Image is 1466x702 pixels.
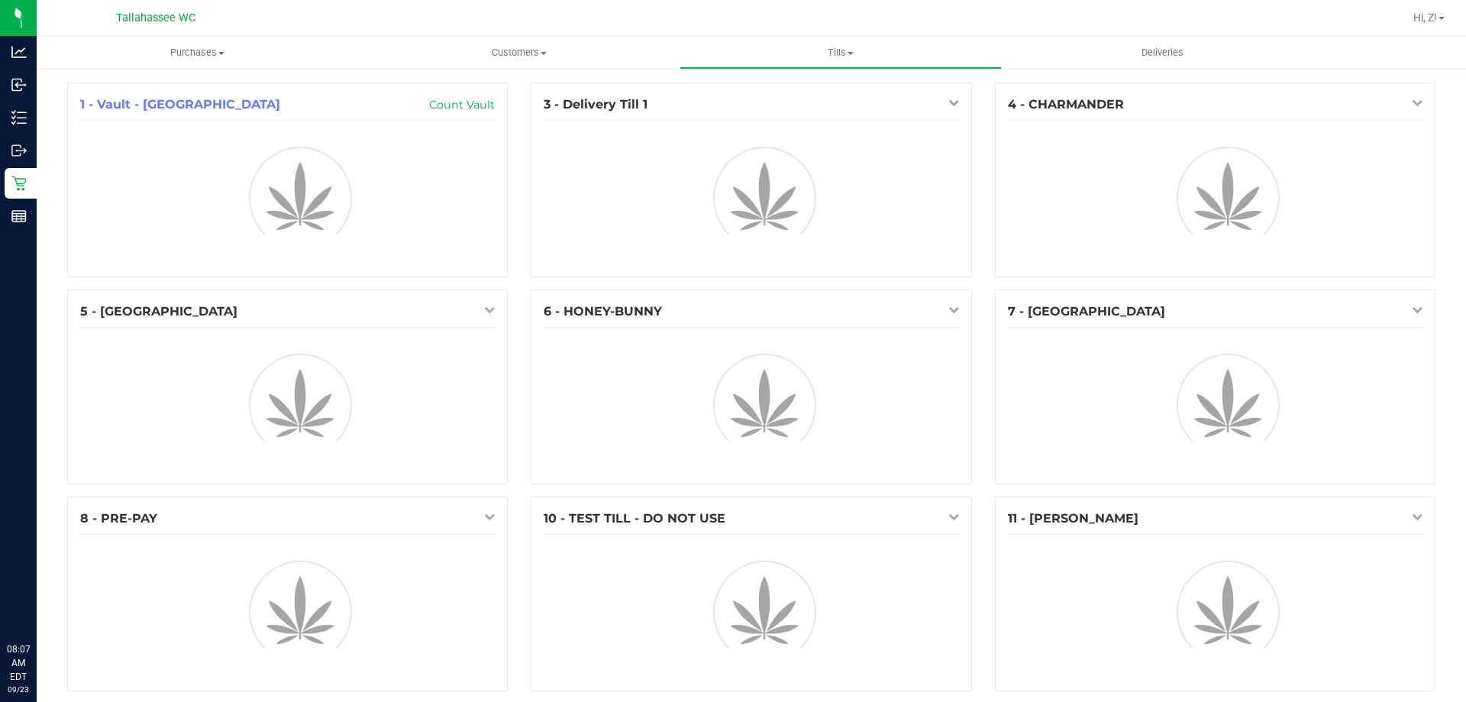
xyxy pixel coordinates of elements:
[80,97,280,112] span: 1 - Vault - [GEOGRAPHIC_DATA]
[80,304,237,319] span: 5 - [GEOGRAPHIC_DATA]
[1002,37,1323,69] a: Deliveries
[680,46,1000,60] span: Tills
[11,143,27,158] inline-svg: Outbound
[544,511,725,526] span: 10 - TEST TILL - DO NOT USE
[680,37,1001,69] a: Tills
[1008,511,1138,526] span: 11 - [PERSON_NAME]
[1008,97,1124,112] span: 4 - CHARMANDER
[11,209,27,224] inline-svg: Reports
[11,77,27,92] inline-svg: Inbound
[37,46,358,60] span: Purchases
[7,684,30,695] p: 09/23
[7,642,30,684] p: 08:07 AM EDT
[37,37,358,69] a: Purchases
[80,511,157,526] span: 8 - PRE-PAY
[544,97,647,112] span: 3 - Delivery Till 1
[359,46,679,60] span: Customers
[1413,11,1437,24] span: Hi, Z!
[1008,304,1165,319] span: 7 - [GEOGRAPHIC_DATA]
[358,37,680,69] a: Customers
[544,304,662,319] span: 6 - HONEY-BUNNY
[1121,46,1204,60] span: Deliveries
[429,98,495,112] a: Count Vault
[11,44,27,60] inline-svg: Analytics
[116,11,195,24] span: Tallahassee WC
[11,110,27,125] inline-svg: Inventory
[11,176,27,191] inline-svg: Retail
